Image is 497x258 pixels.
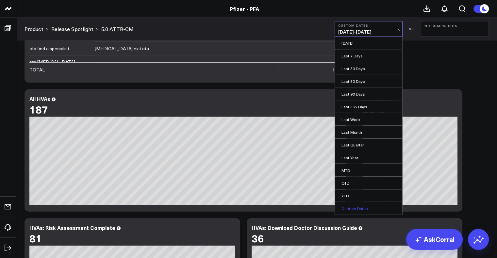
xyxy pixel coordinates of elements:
[335,62,402,75] a: Last 30 Days
[335,100,402,113] a: Last 365 Days
[29,95,50,102] div: All HVAs
[334,45,339,52] div: 15
[335,113,402,126] a: Last Week
[29,224,115,231] div: HVAs: Risk Assessment Complete
[95,45,149,52] div: [MEDICAL_DATA] exit cta
[424,24,485,28] b: No Comparison
[421,21,489,37] button: No Comparison
[25,25,43,33] a: Product
[230,5,259,12] a: Pfizer - PFA
[335,37,402,49] a: [DATE]
[335,139,402,151] a: Last Quarter
[335,151,402,164] a: Last Year
[29,45,69,52] div: cta find a specialist
[335,202,402,215] a: Custom Dates
[335,88,402,100] a: Last 90 Days
[95,62,128,68] div: paxlovid exit cta
[29,103,48,115] div: 187
[335,126,402,138] a: Last Month
[25,25,49,33] div: >
[332,67,340,73] div: 187
[335,75,402,87] a: Last 60 Days
[335,21,403,37] button: Custom Dates[DATE]-[DATE]
[335,177,402,189] a: QTD
[29,67,45,73] div: TOTAL
[335,50,402,62] a: Last 7 Days
[51,25,93,33] a: Release Spotlight
[406,229,463,250] a: AskCorral
[51,25,99,33] div: >
[338,23,399,27] b: Custom Dates
[335,190,402,202] a: YTD
[29,59,89,72] div: cta [MEDICAL_DATA] treatment
[252,224,357,231] div: HVAs: Download Doctor Discussion Guide
[338,29,399,35] span: [DATE] - [DATE]
[252,232,264,244] div: 36
[101,25,134,33] a: 5.0 ATTR-CM
[335,164,402,176] a: MTD
[29,232,42,244] div: 81
[406,27,418,31] div: VS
